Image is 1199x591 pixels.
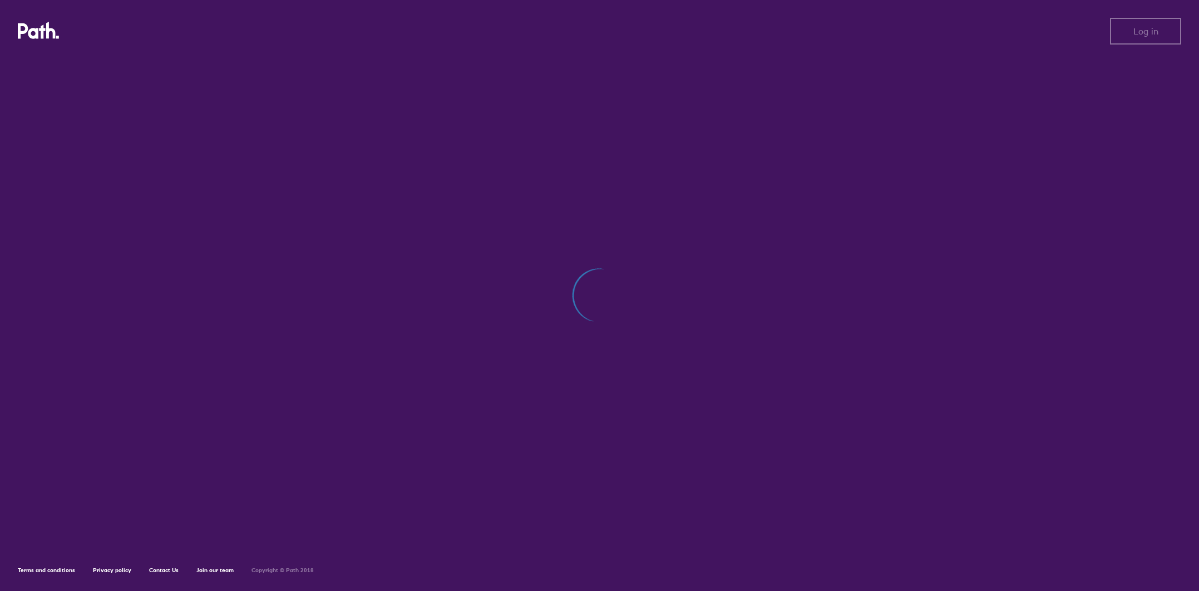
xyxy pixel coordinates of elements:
a: Privacy policy [93,567,131,574]
a: Contact Us [149,567,179,574]
h6: Copyright © Path 2018 [251,567,314,574]
span: Log in [1133,26,1158,36]
a: Join our team [196,567,234,574]
button: Log in [1110,18,1181,45]
a: Terms and conditions [18,567,75,574]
